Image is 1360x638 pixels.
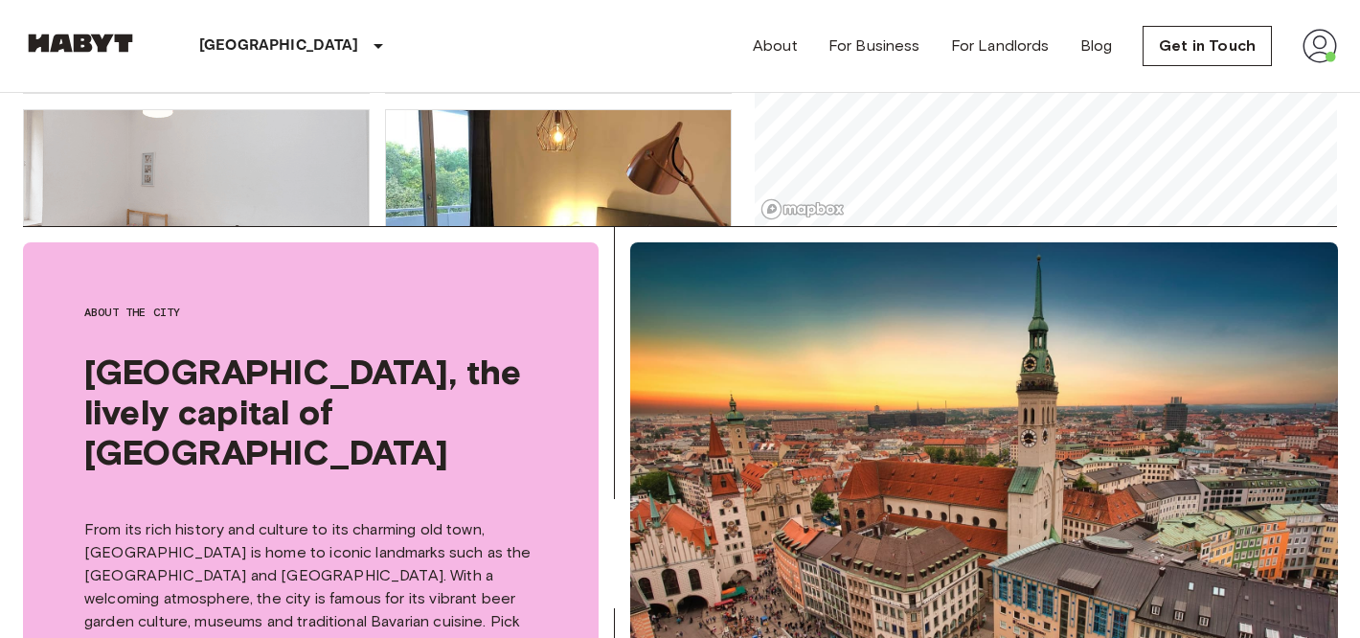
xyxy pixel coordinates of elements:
[1143,26,1272,66] a: Get in Touch
[23,34,138,53] img: Habyt
[23,109,370,517] a: Marketing picture of unit DE-02-026-02MPrevious imagePrevious imagePrivate room[STREET_ADDRESS]14...
[951,34,1050,57] a: For Landlords
[385,109,732,517] a: Marketing picture of unit DE-02-006-003-04HFPrevious imagePrevious imagePrivate room[STREET_ADDRE...
[24,110,369,340] img: Marketing picture of unit DE-02-026-02M
[84,304,537,321] span: About the city
[1303,29,1337,63] img: avatar
[760,198,845,220] a: Mapbox logo
[386,110,731,340] img: Marketing picture of unit DE-02-006-003-04HF
[828,34,920,57] a: For Business
[1080,34,1113,57] a: Blog
[199,34,359,57] p: [GEOGRAPHIC_DATA]
[753,34,798,57] a: About
[84,352,537,472] span: [GEOGRAPHIC_DATA], the lively capital of [GEOGRAPHIC_DATA]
